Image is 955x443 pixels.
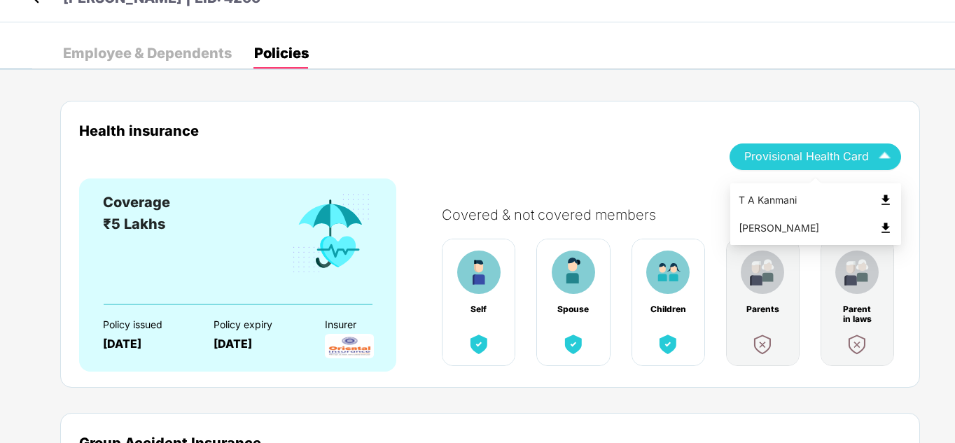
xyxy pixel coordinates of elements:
[655,332,681,357] img: benefitCardImg
[750,332,775,357] img: benefitCardImg
[461,304,497,314] div: Self
[442,206,915,223] div: Covered & not covered members
[466,332,492,357] img: benefitCardImg
[744,304,781,314] div: Parents
[555,304,592,314] div: Spouse
[325,334,374,358] img: InsurerLogo
[739,192,893,208] div: T A Kanmani
[879,193,893,207] img: svg+xml;base64,PHN2ZyB4bWxucz0iaHR0cDovL3d3dy53My5vcmcvMjAwMC9zdmciIHdpZHRoPSI0OCIgaGVpZ2h0PSI0OC...
[103,192,170,213] div: Coverage
[646,251,690,294] img: benefitCardImg
[835,251,879,294] img: benefitCardImg
[79,122,709,139] div: Health insurance
[839,304,875,314] div: Parent in laws
[650,304,686,314] div: Children
[744,153,869,160] span: Provisional Health Card
[739,220,893,236] div: [PERSON_NAME]
[103,337,189,351] div: [DATE]
[63,46,232,60] div: Employee & Dependents
[552,251,595,294] img: benefitCardImg
[730,143,901,170] button: Provisional Health Card
[254,46,309,60] div: Policies
[103,319,189,330] div: Policy issued
[457,251,501,294] img: benefitCardImg
[741,251,784,294] img: benefitCardImg
[290,192,372,276] img: benefitCardImg
[879,221,893,235] img: svg+xml;base64,PHN2ZyB4bWxucz0iaHR0cDovL3d3dy53My5vcmcvMjAwMC9zdmciIHdpZHRoPSI0OCIgaGVpZ2h0PSI0OC...
[844,332,870,357] img: benefitCardImg
[214,337,300,351] div: [DATE]
[103,216,165,232] span: ₹5 Lakhs
[561,332,586,357] img: benefitCardImg
[214,319,300,330] div: Policy expiry
[872,144,897,169] img: Icuh8uwCUCF+XjCZyLQsAKiDCM9HiE6CMYmKQaPGkZKaA32CAAACiQcFBJY0IsAAAAASUVORK5CYII=
[325,319,411,330] div: Insurer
